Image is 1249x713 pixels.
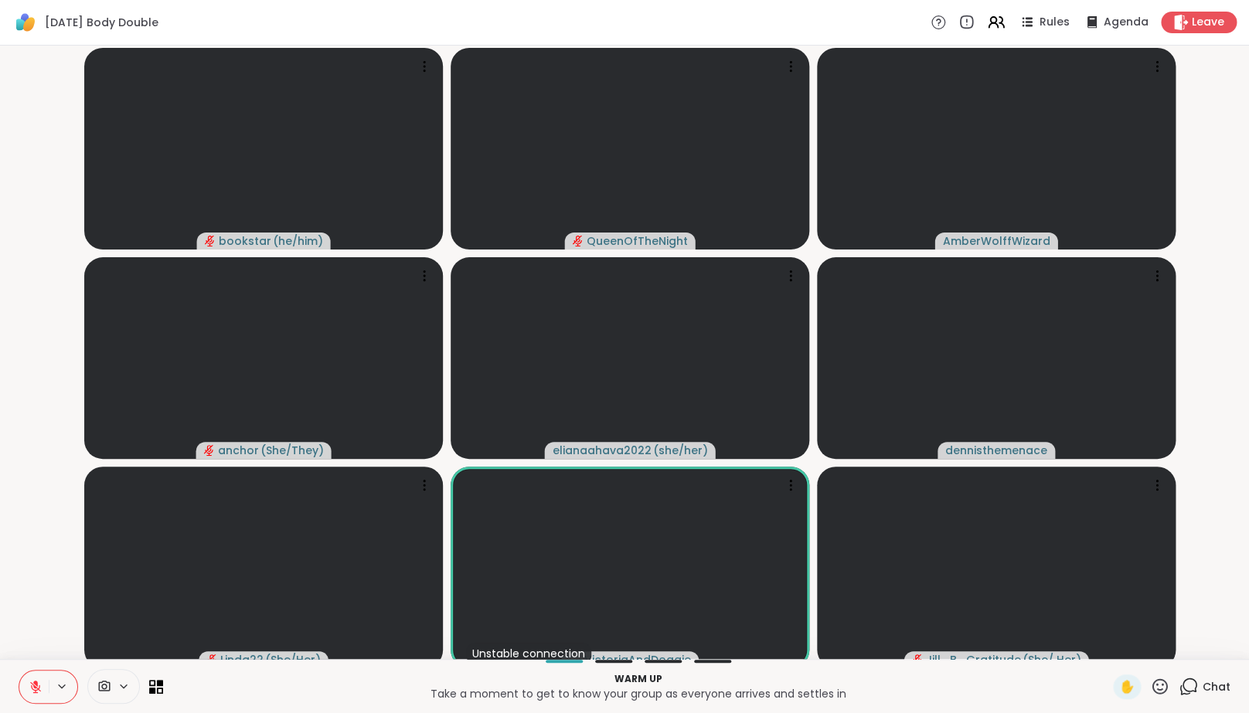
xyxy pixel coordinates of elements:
div: Unstable connection [466,643,591,664]
p: Take a moment to get to know your group as everyone arrives and settles in [172,686,1104,701]
span: Agenda [1104,15,1149,30]
span: anchor [218,443,259,458]
span: Chat [1203,679,1230,694]
span: audio-muted [204,445,215,456]
span: ( She/They ) [260,443,324,458]
span: ✋ [1119,677,1135,696]
span: elianaahava2022 [553,443,652,458]
span: ( She/Her ) [265,652,321,667]
p: Warm up [172,672,1104,686]
span: ( She/ Her ) [1023,652,1081,667]
span: Linda22 [220,652,264,667]
span: Leave [1192,15,1224,30]
span: Rules [1040,15,1070,30]
span: Jill_B_Gratitude [926,652,1021,667]
span: audio-muted [205,236,216,246]
span: ( she/her ) [653,443,708,458]
span: audio-muted [573,236,584,246]
span: audio-muted [206,654,217,665]
span: [DATE] Body Double [45,15,158,30]
span: QueenOfTheNight [587,233,688,249]
span: dennisthemenace [945,443,1047,458]
span: ( he/him ) [273,233,323,249]
span: bookstar [219,233,271,249]
span: audio-muted [912,654,923,665]
span: AmberWolffWizard [943,233,1050,249]
span: VictoriaAndDoggie [584,652,691,667]
img: ShareWell Logomark [12,9,39,36]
